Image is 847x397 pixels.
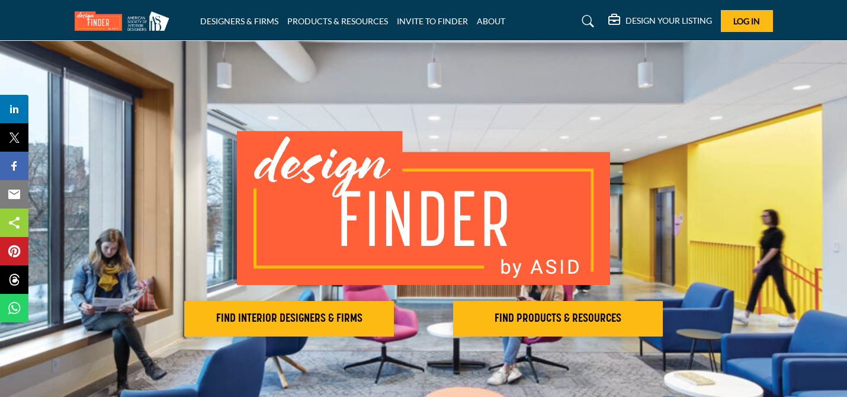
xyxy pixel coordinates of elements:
h5: DESIGN YOUR LISTING [625,15,712,26]
a: PRODUCTS & RESOURCES [287,16,388,26]
img: Site Logo [75,11,175,31]
span: Log In [733,16,760,26]
button: FIND INTERIOR DESIGNERS & FIRMS [184,301,394,337]
a: ABOUT [477,16,505,26]
a: DESIGNERS & FIRMS [200,16,278,26]
button: Log In [721,10,773,32]
div: DESIGN YOUR LISTING [608,14,712,28]
button: FIND PRODUCTS & RESOURCES [453,301,663,337]
h2: FIND PRODUCTS & RESOURCES [457,312,659,326]
h2: FIND INTERIOR DESIGNERS & FIRMS [188,312,390,326]
a: INVITE TO FINDER [397,16,468,26]
a: Search [570,12,602,31]
img: image [237,131,610,285]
